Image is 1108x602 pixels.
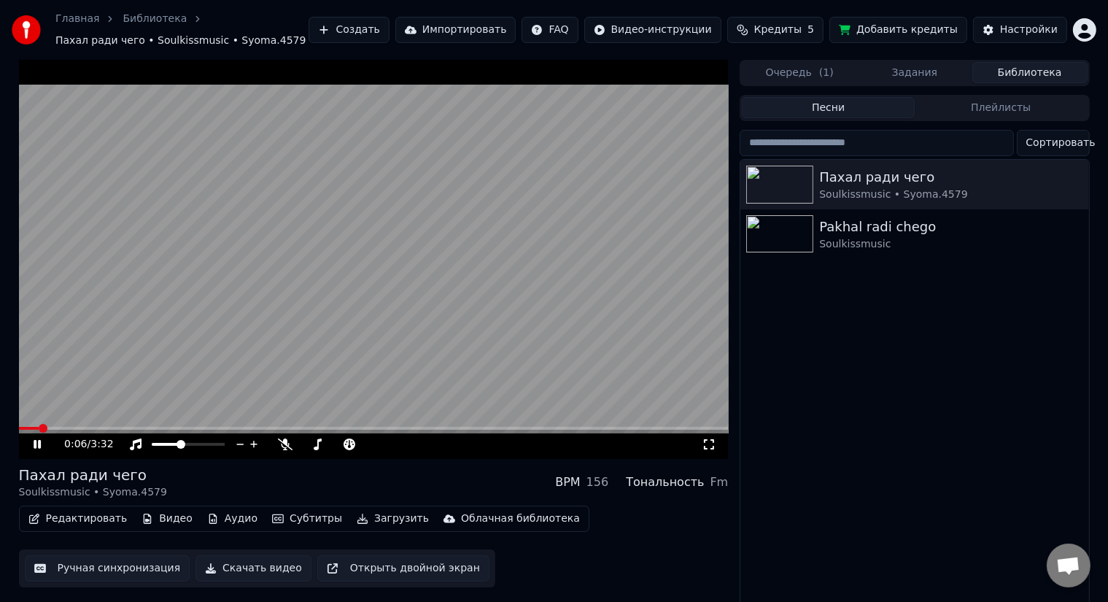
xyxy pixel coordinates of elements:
button: Настройки [973,17,1067,43]
button: Загрузить [351,509,435,529]
button: Скачать видео [195,555,311,582]
div: Pakhal radi chego [819,217,1082,237]
div: Пахал ради чего [19,465,167,485]
button: Создать [309,17,389,43]
div: Тональность [626,474,704,491]
div: Пахал ради чего [819,167,1082,188]
div: Soulkissmusic [819,237,1082,252]
button: Субтитры [266,509,348,529]
span: Кредиты [754,23,802,37]
button: Плейлисты [915,97,1088,118]
span: 5 [807,23,814,37]
div: Soulkissmusic • Syoma.4579 [819,188,1082,202]
button: Добавить кредиты [829,17,967,43]
button: Аудио [201,509,263,529]
div: Настройки [1000,23,1058,37]
button: Ручная синхронизация [25,555,190,582]
button: Видео-инструкции [584,17,721,43]
button: Видео [136,509,198,529]
div: Облачная библиотека [461,512,580,526]
button: Кредиты5 [727,17,824,43]
button: Задания [857,62,972,83]
div: Soulkissmusic • Syoma.4579 [19,485,167,500]
a: Библиотека [123,12,187,26]
div: BPM [555,474,580,491]
a: Открытый чат [1047,544,1090,587]
button: Очередь [742,62,857,83]
button: Открыть двойной экран [317,555,489,582]
span: Пахал ради чего • Soulkissmusic • Syoma.4579 [55,34,306,48]
button: Редактировать [23,509,133,529]
span: ( 1 ) [819,66,834,80]
button: Песни [742,97,915,118]
div: Fm [710,474,729,491]
button: Библиотека [972,62,1088,83]
span: Сортировать [1026,136,1096,150]
button: Импортировать [395,17,516,43]
nav: breadcrumb [55,12,309,48]
div: 156 [586,474,609,491]
button: FAQ [522,17,578,43]
span: 0:06 [64,437,87,452]
a: Главная [55,12,99,26]
div: / [64,437,99,452]
span: 3:32 [90,437,113,452]
img: youka [12,15,41,45]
